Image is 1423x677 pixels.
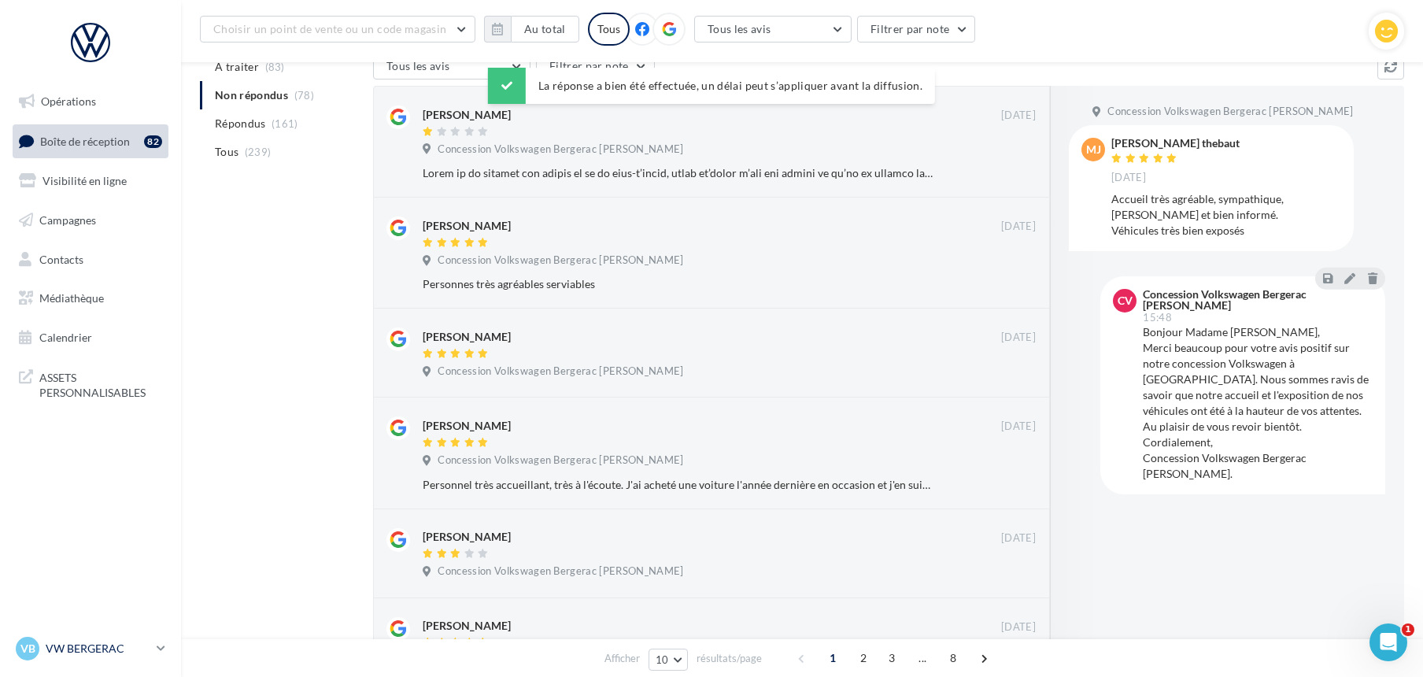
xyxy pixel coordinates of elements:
a: Contacts [9,243,172,276]
button: Au total [511,16,579,43]
a: Visibilité en ligne [9,165,172,198]
span: Tous les avis [708,22,771,35]
span: (161) [272,117,298,130]
button: Tous les avis [694,16,852,43]
span: Répondus [215,116,266,131]
button: Filtrer par note [536,53,655,80]
a: Opérations [9,85,172,118]
iframe: Intercom live chat [1369,623,1407,661]
span: Campagnes [39,213,96,227]
a: ASSETS PERSONNALISABLES [9,361,172,407]
span: Médiathèque [39,291,104,305]
div: Bonjour Madame [PERSON_NAME], Merci beaucoup pour votre avis positif sur notre concession Volkswa... [1143,324,1373,482]
span: Afficher [604,651,640,666]
span: Contacts [39,252,83,265]
span: [DATE] [1001,420,1036,434]
span: Choisir un point de vente ou un code magasin [213,22,446,35]
div: [PERSON_NAME] [423,218,511,234]
span: Concession Volkswagen Bergerac [PERSON_NAME] [438,142,683,157]
button: Au total [484,16,579,43]
span: 1 [820,646,845,671]
span: [DATE] [1001,620,1036,634]
span: Visibilité en ligne [43,174,127,187]
span: Concession Volkswagen Bergerac [PERSON_NAME] [438,364,683,379]
p: VW BERGERAC [46,641,150,657]
div: Tous [588,13,630,46]
a: VB VW BERGERAC [13,634,168,664]
div: [PERSON_NAME] thebaut [1111,138,1240,149]
a: Boîte de réception82 [9,124,172,158]
button: Filtrer par note [857,16,976,43]
span: [DATE] [1001,220,1036,234]
span: A traiter [215,59,259,75]
span: Opérations [41,94,96,108]
div: Personnes très agréables serviables [423,276,933,292]
div: 82 [144,135,162,148]
span: Calendrier [39,331,92,344]
span: [DATE] [1001,531,1036,546]
span: (239) [245,146,272,158]
span: 1 [1402,623,1414,636]
span: (83) [265,61,285,73]
span: VB [20,641,35,657]
span: Concession Volkswagen Bergerac [PERSON_NAME] [438,453,683,468]
div: [PERSON_NAME] [423,329,511,345]
div: Accueil très agréable, sympathique, [PERSON_NAME] et bien informé. Véhicules très bien exposés [1111,191,1341,239]
div: Lorem ip do sitamet con adipis el se do eius-t’incid, utlab et’dolor m’ali eni admini ve qu’no ex... [423,165,933,181]
span: Concession Volkswagen Bergerac [PERSON_NAME] [438,564,683,579]
div: [PERSON_NAME] [423,529,511,545]
button: Choisir un point de vente ou un code magasin [200,16,475,43]
span: Mj [1086,142,1101,157]
span: 10 [656,653,669,666]
span: [DATE] [1001,109,1036,123]
div: La réponse a bien été effectuée, un délai peut s’appliquer avant la diffusion. [488,68,935,104]
button: Tous les avis [373,53,530,80]
span: ASSETS PERSONNALISABLES [39,367,162,401]
span: 3 [879,646,904,671]
div: Personnel très accueillant, très à l'écoute. J'ai acheté une voiture l'année dernière en occasion... [423,477,933,493]
a: Campagnes [9,204,172,237]
button: 10 [649,649,689,671]
span: 15:48 [1143,313,1172,323]
div: [PERSON_NAME] [423,418,511,434]
span: [DATE] [1111,171,1146,185]
span: résultats/page [697,651,762,666]
span: Tous [215,144,238,160]
span: Boîte de réception [40,134,130,147]
a: Médiathèque [9,282,172,315]
span: ... [910,646,935,671]
span: 2 [851,646,876,671]
div: Concession Volkswagen Bergerac [PERSON_NAME] [1143,289,1369,311]
a: Calendrier [9,321,172,354]
span: CV [1118,293,1133,309]
span: Tous les avis [386,59,450,72]
span: 8 [941,646,966,671]
span: Concession Volkswagen Bergerac [PERSON_NAME] [1107,105,1353,119]
span: Concession Volkswagen Bergerac [PERSON_NAME] [438,253,683,268]
div: [PERSON_NAME] [423,618,511,634]
span: [DATE] [1001,331,1036,345]
div: [PERSON_NAME] [423,107,511,123]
